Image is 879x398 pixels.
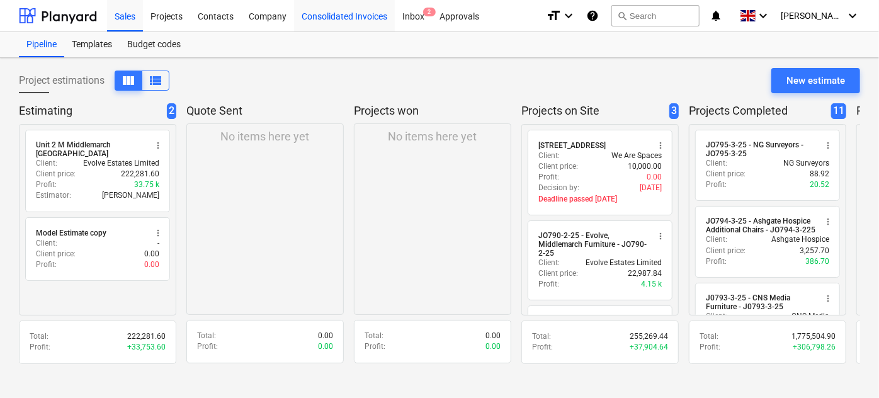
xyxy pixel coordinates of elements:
[153,140,163,151] span: more_vert
[561,8,576,23] i: keyboard_arrow_down
[19,103,162,119] p: Estimating
[706,169,746,179] p: Client price :
[538,231,648,258] div: JO790-2-25 - Evolve, Middlemarch Furniture - JO790-2-25
[655,140,666,151] span: more_vert
[706,311,727,322] p: Client :
[538,140,606,151] div: [STREET_ADDRESS]
[538,258,560,268] p: Client :
[167,103,176,119] span: 2
[36,249,76,259] p: Client price :
[134,179,159,190] p: 33.75 k
[36,238,57,249] p: Client :
[36,140,145,158] div: Unit 2 M Middlemarch [GEOGRAPHIC_DATA]
[706,293,815,311] div: J0793-3-25 - CNS Media Furniture - J0793-3-25
[36,190,71,201] p: Estimator :
[19,71,169,91] div: Project estimations
[64,32,120,57] a: Templates
[706,179,727,190] p: Profit :
[706,217,815,234] div: JO794-3-25 - Ashgate Hospice Additional Chairs - JO794-3-225
[771,68,860,93] button: New estimate
[388,129,477,144] p: No items here yet
[689,103,826,119] p: Projects Completed
[121,73,136,88] span: View as columns
[628,161,662,172] p: 10,000.00
[611,5,700,26] button: Search
[706,140,815,158] div: JO795-3-25 - NG Surveyors - JO795-3-25
[30,331,48,342] p: Total :
[538,268,578,279] p: Client price :
[756,8,771,23] i: keyboard_arrow_down
[19,32,64,57] a: Pipeline
[630,342,668,353] p: + 37,904.64
[805,256,829,267] p: 386.70
[538,161,578,172] p: Client price :
[823,140,833,151] span: more_vert
[538,279,559,290] p: Profit :
[845,8,860,23] i: keyboard_arrow_down
[36,179,57,190] p: Profit :
[186,103,339,118] p: Quote Sent
[700,331,718,342] p: Total :
[800,246,829,256] p: 3,257.70
[153,228,163,238] span: more_vert
[831,103,846,119] span: 11
[127,342,166,353] p: + 33,753.60
[148,73,163,88] span: View as columns
[706,234,727,245] p: Client :
[120,32,188,57] a: Budget codes
[144,249,159,259] p: 0.00
[700,342,720,353] p: Profit :
[630,331,668,342] p: 255,269.44
[783,158,829,169] p: NG Surveyors
[532,342,553,353] p: Profit :
[30,342,50,353] p: Profit :
[710,8,722,23] i: notifications
[121,169,159,179] p: 222,281.60
[611,151,662,161] p: We Are Spaces
[628,268,662,279] p: 22,987.84
[365,341,385,352] p: Profit :
[197,331,216,341] p: Total :
[823,217,833,227] span: more_vert
[538,194,662,205] p: Deadline passed [DATE]
[791,331,836,342] p: 1,775,504.90
[102,190,159,201] p: [PERSON_NAME]
[36,259,57,270] p: Profit :
[647,172,662,183] p: 0.00
[485,331,501,341] p: 0.00
[83,158,159,169] p: Evolve Estates Limited
[221,129,310,144] p: No items here yet
[538,151,560,161] p: Client :
[655,231,666,241] span: more_vert
[617,11,627,21] span: search
[318,331,333,341] p: 0.00
[823,293,833,304] span: more_vert
[197,341,218,352] p: Profit :
[786,72,845,89] div: New estimate
[586,258,662,268] p: Evolve Estates Limited
[36,158,57,169] p: Client :
[810,179,829,190] p: 20.52
[791,311,829,322] p: CNS Media
[706,246,746,256] p: Client price :
[706,158,727,169] p: Client :
[157,238,159,249] p: -
[781,11,844,21] span: [PERSON_NAME]
[36,228,106,238] div: Model Estimate copy
[640,183,662,193] p: [DATE]
[485,341,501,352] p: 0.00
[586,8,599,23] i: Knowledge base
[423,8,436,16] span: 2
[641,279,662,290] p: 4.15 k
[36,169,76,179] p: Client price :
[546,8,561,23] i: format_size
[771,234,829,245] p: Ashgate Hospice
[810,169,829,179] p: 88.92
[144,259,159,270] p: 0.00
[318,341,333,352] p: 0.00
[532,331,551,342] p: Total :
[669,103,679,119] span: 3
